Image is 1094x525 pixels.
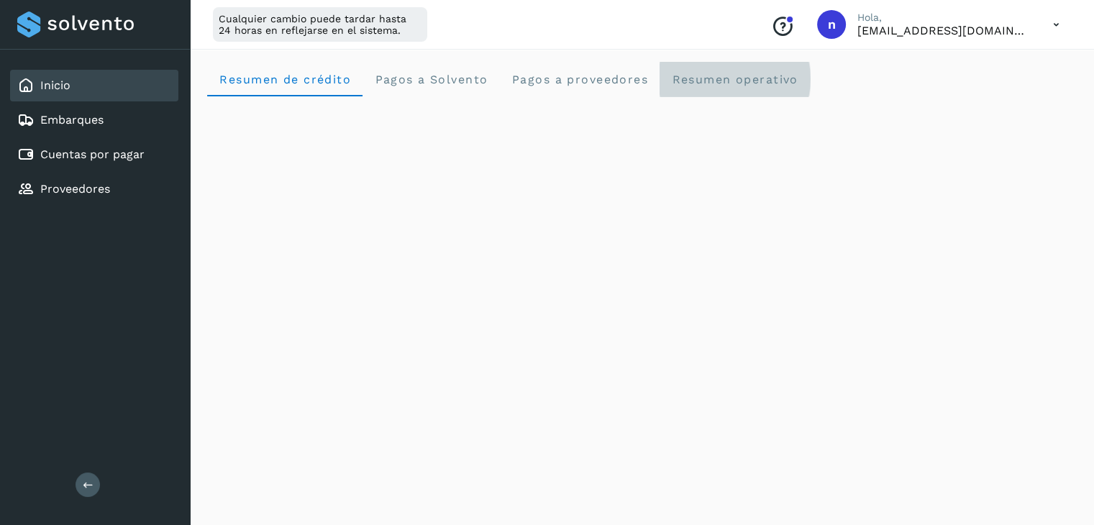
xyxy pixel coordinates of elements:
p: Hola, [857,12,1030,24]
span: Pagos a proveedores [511,73,648,86]
a: Embarques [40,113,104,127]
span: Resumen de crédito [219,73,351,86]
div: Proveedores [10,173,178,205]
a: Inicio [40,78,70,92]
p: niagara+prod@solvento.mx [857,24,1030,37]
span: Pagos a Solvento [374,73,488,86]
a: Proveedores [40,182,110,196]
div: Embarques [10,104,178,136]
span: Resumen operativo [671,73,798,86]
a: Cuentas por pagar [40,147,145,161]
div: Inicio [10,70,178,101]
div: Cuentas por pagar [10,139,178,170]
div: Cualquier cambio puede tardar hasta 24 horas en reflejarse en el sistema. [213,7,427,42]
